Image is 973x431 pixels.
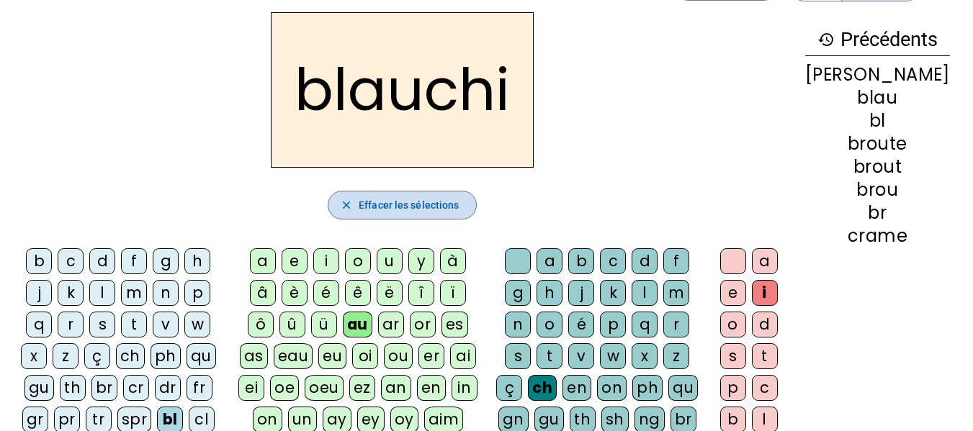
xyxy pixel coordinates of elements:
[26,280,52,306] div: j
[359,196,459,214] span: Effacer les sélections
[21,343,47,369] div: x
[440,280,466,306] div: ï
[58,248,84,274] div: c
[805,24,950,56] h3: Précédents
[60,375,86,401] div: th
[187,375,212,401] div: fr
[240,343,268,369] div: as
[805,66,950,83] div: [PERSON_NAME]
[752,343,778,369] div: t
[528,375,557,401] div: ch
[282,280,308,306] div: è
[505,280,531,306] div: g
[384,343,413,369] div: ou
[377,248,403,274] div: u
[600,280,626,306] div: k
[155,375,181,401] div: dr
[58,280,84,306] div: k
[408,280,434,306] div: î
[250,248,276,274] div: a
[600,312,626,337] div: p
[817,31,835,48] mat-icon: history
[282,248,308,274] div: e
[562,375,591,401] div: en
[238,375,264,401] div: ei
[184,312,210,337] div: w
[250,280,276,306] div: â
[24,375,54,401] div: gu
[568,248,594,274] div: b
[720,280,746,306] div: e
[58,312,84,337] div: r
[720,343,746,369] div: s
[568,280,594,306] div: j
[752,248,778,274] div: a
[378,312,404,337] div: ar
[153,312,179,337] div: v
[313,280,339,306] div: é
[663,248,689,274] div: f
[505,343,531,369] div: s
[53,343,79,369] div: z
[343,312,372,337] div: au
[91,375,117,401] div: br
[184,280,210,306] div: p
[123,375,149,401] div: cr
[121,248,147,274] div: f
[26,248,52,274] div: b
[663,343,689,369] div: z
[568,312,594,337] div: é
[417,375,446,401] div: en
[632,248,658,274] div: d
[410,312,436,337] div: or
[116,343,145,369] div: ch
[663,280,689,306] div: m
[26,312,52,337] div: q
[805,135,950,153] div: broute
[305,375,344,401] div: oeu
[668,375,698,401] div: qu
[450,343,476,369] div: ai
[345,280,371,306] div: ê
[318,343,346,369] div: eu
[632,312,658,337] div: q
[274,343,313,369] div: eau
[496,375,522,401] div: ç
[352,343,378,369] div: oi
[440,248,466,274] div: à
[381,375,411,401] div: an
[418,343,444,369] div: er
[537,312,562,337] div: o
[452,375,477,401] div: in
[632,375,663,401] div: ph
[311,312,337,337] div: ü
[408,248,434,274] div: y
[720,312,746,337] div: o
[153,280,179,306] div: n
[752,280,778,306] div: i
[187,343,216,369] div: qu
[89,312,115,337] div: s
[84,343,110,369] div: ç
[752,312,778,337] div: d
[271,12,534,168] h2: blauchi
[89,248,115,274] div: d
[121,312,147,337] div: t
[632,343,658,369] div: x
[537,280,562,306] div: h
[600,343,626,369] div: w
[720,375,746,401] div: p
[600,248,626,274] div: c
[248,312,274,337] div: ô
[805,181,950,199] div: brou
[663,312,689,337] div: r
[805,204,950,222] div: br
[279,312,305,337] div: û
[89,280,115,306] div: l
[151,343,181,369] div: ph
[377,280,403,306] div: ë
[270,375,299,401] div: oe
[153,248,179,274] div: g
[121,280,147,306] div: m
[328,191,477,219] button: Effacer les sélections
